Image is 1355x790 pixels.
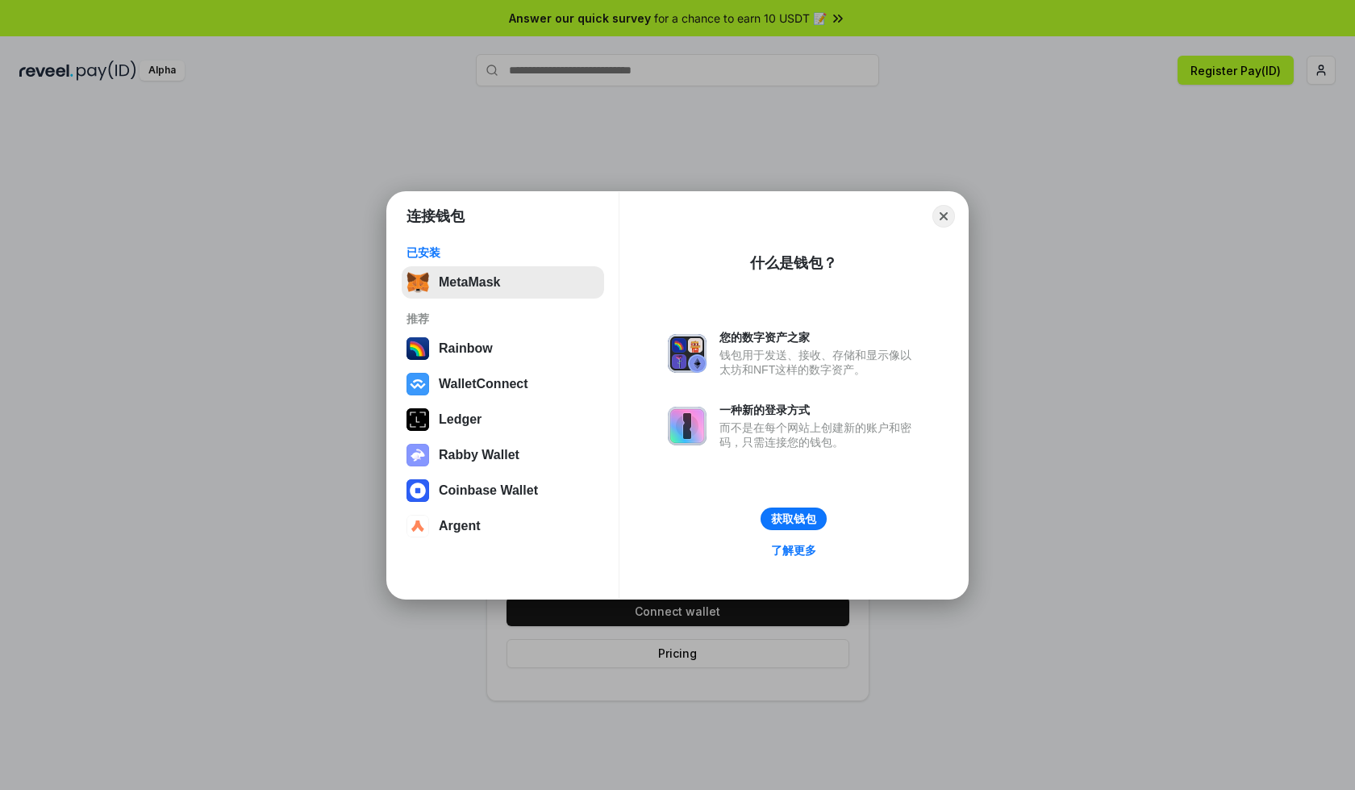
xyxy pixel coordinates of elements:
[406,311,599,326] div: 推荐
[406,373,429,395] img: svg+xml,%3Csvg%20width%3D%2228%22%20height%3D%2228%22%20viewBox%3D%220%200%2028%2028%22%20fill%3D...
[402,266,604,299] button: MetaMask
[719,420,919,449] div: 而不是在每个网站上创建新的账户和密码，只需连接您的钱包。
[439,412,482,427] div: Ledger
[402,439,604,471] button: Rabby Wallet
[719,348,919,377] div: 钱包用于发送、接收、存储和显示像以太坊和NFT这样的数字资产。
[439,483,538,498] div: Coinbase Wallet
[761,508,827,530] button: 获取钱包
[406,207,465,226] h1: 连接钱包
[771,512,816,526] div: 获取钱包
[439,377,528,391] div: WalletConnect
[402,403,604,436] button: Ledger
[406,444,429,466] img: svg+xml,%3Csvg%20xmlns%3D%22http%3A%2F%2Fwww.w3.org%2F2000%2Fsvg%22%20fill%3D%22none%22%20viewBox...
[406,408,429,431] img: svg+xml,%3Csvg%20xmlns%3D%22http%3A%2F%2Fwww.w3.org%2F2000%2Fsvg%22%20width%3D%2228%22%20height%3...
[402,368,604,400] button: WalletConnect
[439,448,519,462] div: Rabby Wallet
[668,407,707,445] img: svg+xml,%3Csvg%20xmlns%3D%22http%3A%2F%2Fwww.w3.org%2F2000%2Fsvg%22%20fill%3D%22none%22%20viewBox...
[406,337,429,360] img: svg+xml,%3Csvg%20width%3D%22120%22%20height%3D%22120%22%20viewBox%3D%220%200%20120%20120%22%20fil...
[406,515,429,537] img: svg+xml,%3Csvg%20width%3D%2228%22%20height%3D%2228%22%20viewBox%3D%220%200%2028%2028%22%20fill%3D...
[761,540,826,561] a: 了解更多
[402,332,604,365] button: Rainbow
[406,479,429,502] img: svg+xml,%3Csvg%20width%3D%2228%22%20height%3D%2228%22%20viewBox%3D%220%200%2028%2028%22%20fill%3D...
[439,519,481,533] div: Argent
[771,543,816,558] div: 了解更多
[719,330,919,345] div: 您的数字资产之家
[719,403,919,417] div: 一种新的登录方式
[406,245,599,260] div: 已安装
[750,253,837,273] div: 什么是钱包？
[406,271,429,294] img: svg+xml,%3Csvg%20fill%3D%22none%22%20height%3D%2233%22%20viewBox%3D%220%200%2035%2033%22%20width%...
[439,275,500,290] div: MetaMask
[932,205,955,228] button: Close
[439,341,493,356] div: Rainbow
[668,334,707,373] img: svg+xml,%3Csvg%20xmlns%3D%22http%3A%2F%2Fwww.w3.org%2F2000%2Fsvg%22%20fill%3D%22none%22%20viewBox...
[402,510,604,542] button: Argent
[402,474,604,507] button: Coinbase Wallet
